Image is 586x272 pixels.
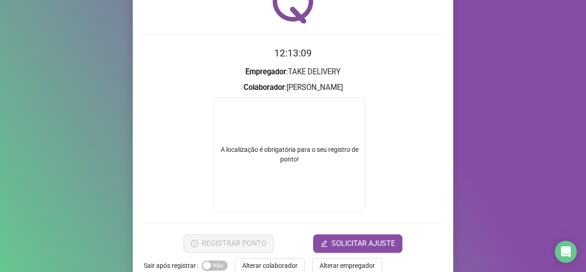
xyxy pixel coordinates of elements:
[245,67,286,76] strong: Empregador
[320,240,328,247] span: edit
[274,48,312,59] time: 12:13:09
[144,66,442,78] h3: : TAKE DELIVERY
[320,261,375,271] span: Alterar empregador
[144,82,442,94] h3: : [PERSON_NAME]
[244,83,285,92] strong: Colaborador
[184,234,274,253] button: REGISTRAR PONTO
[242,261,298,271] span: Alterar colaborador
[214,145,364,164] div: A localização é obrigatória para o seu registro de ponto!
[313,234,402,253] button: editSOLICITAR AJUSTE
[331,238,395,249] span: SOLICITAR AJUSTE
[555,241,577,263] div: Open Intercom Messenger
